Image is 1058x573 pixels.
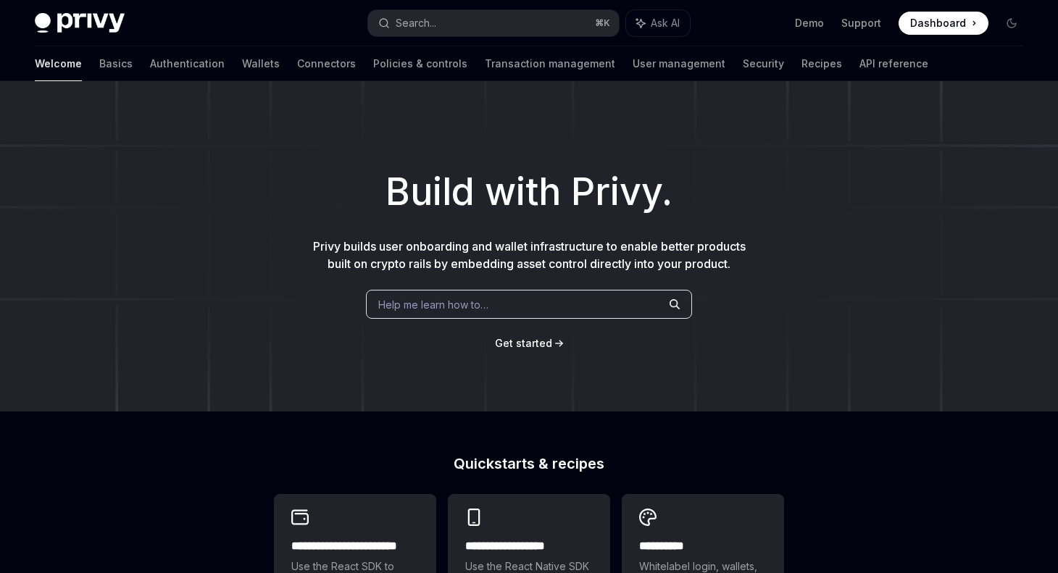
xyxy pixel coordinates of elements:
a: Connectors [297,46,356,81]
a: Welcome [35,46,82,81]
span: Privy builds user onboarding and wallet infrastructure to enable better products built on crypto ... [313,239,746,271]
span: Get started [495,337,552,349]
a: Get started [495,336,552,351]
a: Security [743,46,784,81]
a: Policies & controls [373,46,467,81]
h2: Quickstarts & recipes [274,456,784,471]
button: Search...⌘K [368,10,619,36]
a: API reference [859,46,928,81]
span: Help me learn how to… [378,297,488,312]
div: Search... [396,14,436,32]
a: Recipes [801,46,842,81]
span: Dashboard [910,16,966,30]
a: User management [633,46,725,81]
a: Authentication [150,46,225,81]
a: Basics [99,46,133,81]
h1: Build with Privy. [23,164,1035,220]
a: Transaction management [485,46,615,81]
a: Demo [795,16,824,30]
button: Toggle dark mode [1000,12,1023,35]
a: Support [841,16,881,30]
span: ⌘ K [595,17,610,29]
a: Dashboard [899,12,988,35]
img: dark logo [35,13,125,33]
a: Wallets [242,46,280,81]
button: Ask AI [626,10,690,36]
span: Ask AI [651,16,680,30]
